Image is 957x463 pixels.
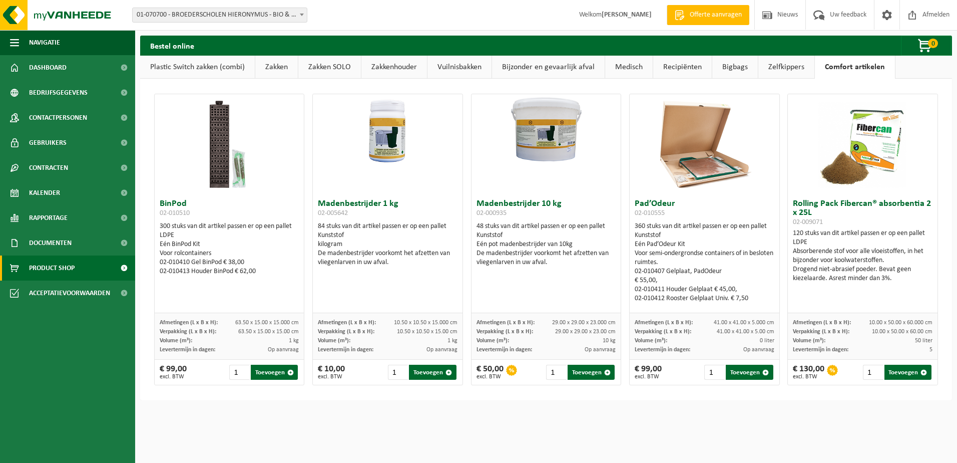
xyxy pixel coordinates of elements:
[603,338,616,344] span: 10 kg
[653,56,712,79] a: Recipiënten
[476,320,535,326] span: Afmetingen (L x B x H):
[476,338,509,344] span: Volume (m³):
[546,365,567,380] input: 1
[289,338,299,344] span: 1 kg
[884,365,931,380] button: Toevoegen
[133,8,307,22] span: 01-070700 - BROEDERSCHOLEN HIERONYMUS - BIO & SPORT - SINT-NIKLAAS
[409,365,456,380] button: Toevoegen
[476,329,533,335] span: Verpakking (L x B x H):
[743,347,774,353] span: Op aanvraag
[318,199,457,219] h3: Madenbestrijder 1 kg
[901,36,951,56] button: 0
[361,56,427,79] a: Zakkenhouder
[318,374,345,380] span: excl. BTW
[635,338,667,344] span: Volume (m³):
[160,365,187,380] div: € 99,00
[471,94,621,169] img: 02-000935
[635,365,662,380] div: € 99,00
[318,365,345,380] div: € 10,00
[318,240,457,249] div: kilogram
[793,265,932,283] div: Drogend niet-abrasief poeder. Bevat geen kiezelaarde. Asrest minder dan 3%.
[318,338,350,344] span: Volume (m³):
[160,199,299,219] h3: BinPod
[160,231,299,240] div: LDPE
[793,218,823,226] span: 02-009071
[602,11,652,19] strong: [PERSON_NAME]
[229,365,250,380] input: 1
[635,199,774,219] h3: Pad’Odeur
[29,155,68,180] span: Contracten
[793,247,932,265] div: Absorberende stof voor alle vloeistoffen, in het bijzonder voor koolwaterstoffen.
[132,8,307,23] span: 01-070700 - BROEDERSCHOLEN HIERONYMUS - BIO & SPORT - SINT-NIKLAAS
[160,320,218,326] span: Afmetingen (L x B x H):
[476,222,616,267] div: 48 stuks van dit artikel passen er op een pallet
[872,329,932,335] span: 10.00 x 50.00 x 60.00 cm
[476,209,507,217] span: 02-000935
[635,249,774,303] div: Voor semi-ondergrondse containers of in besloten ruimtes. 02-010407 Gelplaat, PadOdeur € 55,00, 0...
[476,231,616,240] div: Kunststof
[160,329,216,335] span: Verpakking (L x B x H):
[915,338,932,344] span: 50 liter
[714,320,774,326] span: 41.00 x 41.00 x 5.000 cm
[29,256,75,281] span: Product Shop
[29,281,110,306] span: Acceptatievoorwaarden
[29,130,67,155] span: Gebruikers
[318,249,457,267] div: De madenbestrijder voorkomt het afzetten van vliegenlarven in uw afval.
[635,374,662,380] span: excl. BTW
[813,94,913,194] img: 02-009071
[29,105,87,130] span: Contactpersonen
[863,365,883,380] input: 1
[793,199,932,226] h3: Rolling Pack Fibercan® absorbentia 2 x 25L
[160,338,192,344] span: Volume (m³):
[298,56,361,79] a: Zakken SOLO
[388,365,408,380] input: 1
[140,56,255,79] a: Plastic Switch zakken (combi)
[552,320,616,326] span: 29.00 x 29.00 x 23.000 cm
[928,39,938,48] span: 0
[29,55,67,80] span: Dashboard
[476,374,504,380] span: excl. BTW
[160,249,299,276] div: Voor rolcontainers 02-010410 Gel BinPod € 38,00 02-010413 Houder BinPod € 62,00
[447,338,457,344] span: 1 kg
[635,329,691,335] span: Verpakking (L x B x H):
[605,56,653,79] a: Medisch
[29,30,60,55] span: Navigatie
[476,240,616,249] div: Eén pot madenbestrijder van 10kg
[397,329,457,335] span: 10.50 x 10.50 x 15.00 cm
[726,365,773,380] button: Toevoegen
[318,209,348,217] span: 02-005642
[160,347,215,353] span: Levertermijn in dagen:
[427,56,492,79] a: Vuilnisbakken
[635,222,774,303] div: 360 stuks van dit artikel passen er op een pallet
[318,231,457,240] div: Kunststof
[687,10,744,20] span: Offerte aanvragen
[476,199,616,219] h3: Madenbestrijder 10 kg
[667,5,749,25] a: Offerte aanvragen
[555,329,616,335] span: 29.00 x 29.00 x 23.00 cm
[568,365,615,380] button: Toevoegen
[929,347,932,353] span: 5
[635,320,693,326] span: Afmetingen (L x B x H):
[704,365,725,380] input: 1
[635,240,774,249] div: Eén Pad’Odeur Kit
[793,320,851,326] span: Afmetingen (L x B x H):
[251,365,298,380] button: Toevoegen
[238,329,299,335] span: 63.50 x 15.00 x 15.00 cm
[318,329,374,335] span: Verpakking (L x B x H):
[712,56,758,79] a: Bigbags
[635,347,690,353] span: Levertermijn in dagen:
[760,338,774,344] span: 0 liter
[654,94,754,194] img: 02-010555
[318,347,373,353] span: Levertermijn in dagen:
[235,320,299,326] span: 63.50 x 15.00 x 15.000 cm
[29,230,72,256] span: Documenten
[160,209,190,217] span: 02-010510
[268,347,299,353] span: Op aanvraag
[585,347,616,353] span: Op aanvraag
[29,80,88,105] span: Bedrijfsgegevens
[793,365,824,380] div: € 130,00
[318,222,457,267] div: 84 stuks van dit artikel passen er op een pallet
[476,249,616,267] div: De madenbestrijder voorkomt het afzetten van vliegenlarven in uw afval.
[160,240,299,249] div: Eén BinPod Kit
[160,222,299,276] div: 300 stuks van dit artikel passen er op een pallet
